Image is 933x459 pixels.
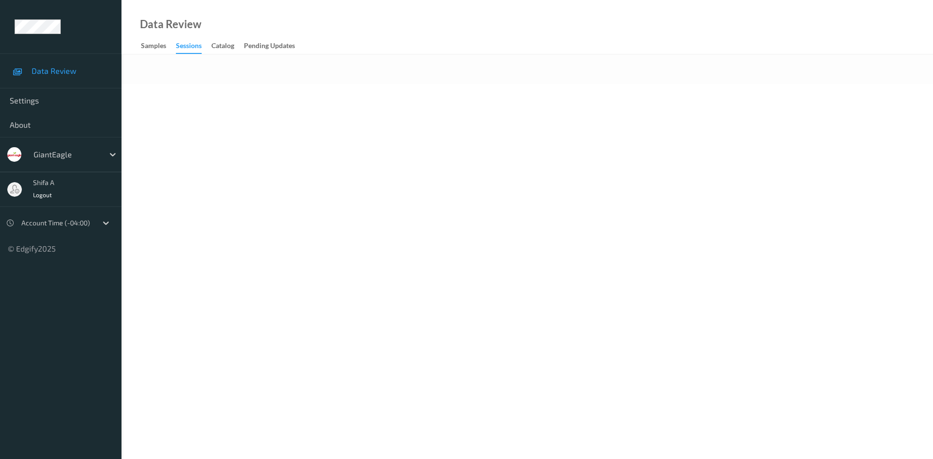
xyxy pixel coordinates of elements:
[211,41,234,53] div: Catalog
[244,39,305,53] a: Pending Updates
[244,41,295,53] div: Pending Updates
[176,41,202,54] div: Sessions
[140,19,201,29] div: Data Review
[141,39,176,53] a: Samples
[141,41,166,53] div: Samples
[211,39,244,53] a: Catalog
[176,39,211,54] a: Sessions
